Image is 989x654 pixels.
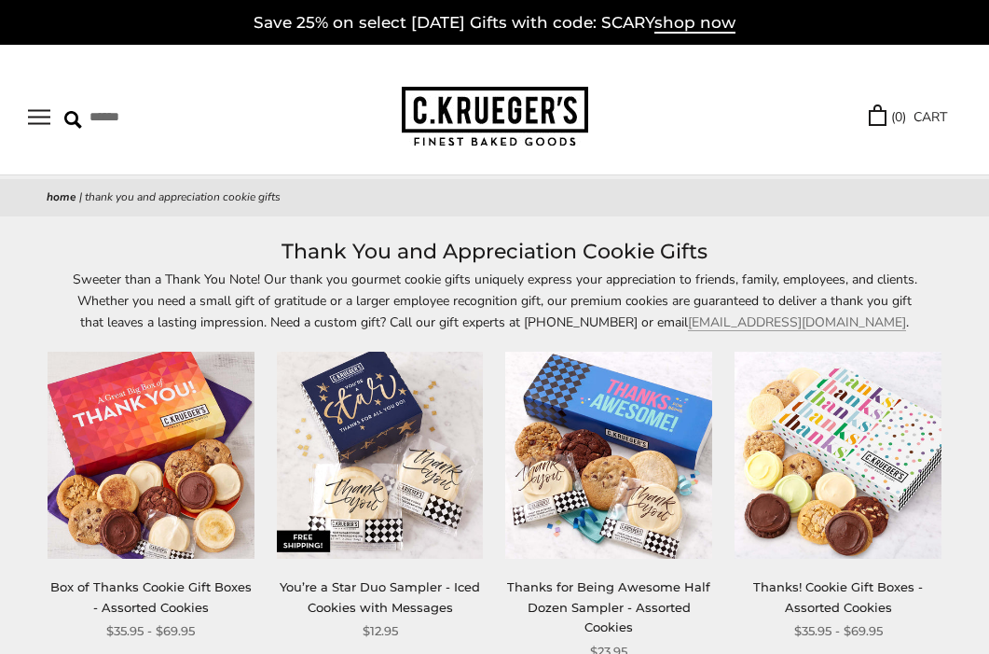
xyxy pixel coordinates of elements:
[85,189,281,204] span: Thank You and Appreciation Cookie Gifts
[47,188,942,207] nav: breadcrumbs
[507,579,710,634] a: Thanks for Being Awesome Half Dozen Sampler - Assorted Cookies
[688,313,906,331] a: [EMAIL_ADDRESS][DOMAIN_NAME]
[869,106,947,128] a: (0) CART
[506,352,713,559] a: Thanks for Being Awesome Half Dozen Sampler - Assorted Cookies
[64,111,82,129] img: Search
[47,235,942,269] h1: Thank You and Appreciation Cookie Gifts
[47,189,76,204] a: Home
[106,621,195,641] span: $35.95 - $69.95
[363,621,398,641] span: $12.95
[794,621,883,641] span: $35.95 - $69.95
[66,269,924,333] p: Sweeter than a Thank You Note! Our thank you gourmet cookie gifts uniquely express your appreciat...
[79,189,82,204] span: |
[505,352,712,559] img: Thanks for Being Awesome Half Dozen Sampler - Assorted Cookies
[50,579,252,614] a: Box of Thanks Cookie Gift Boxes - Assorted Cookies
[735,352,941,559] img: Thanks! Cookie Gift Boxes - Assorted Cookies
[753,579,923,614] a: Thanks! Cookie Gift Boxes - Assorted Cookies
[654,13,735,34] span: shop now
[280,579,480,614] a: You’re a Star Duo Sampler - Iced Cookies with Messages
[64,103,251,132] input: Search
[48,352,254,559] img: Box of Thanks Cookie Gift Boxes - Assorted Cookies
[277,352,484,559] img: You’re a Star Duo Sampler - Iced Cookies with Messages
[402,87,588,147] img: C.KRUEGER'S
[28,109,50,125] button: Open navigation
[254,13,735,34] a: Save 25% on select [DATE] Gifts with code: SCARYshop now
